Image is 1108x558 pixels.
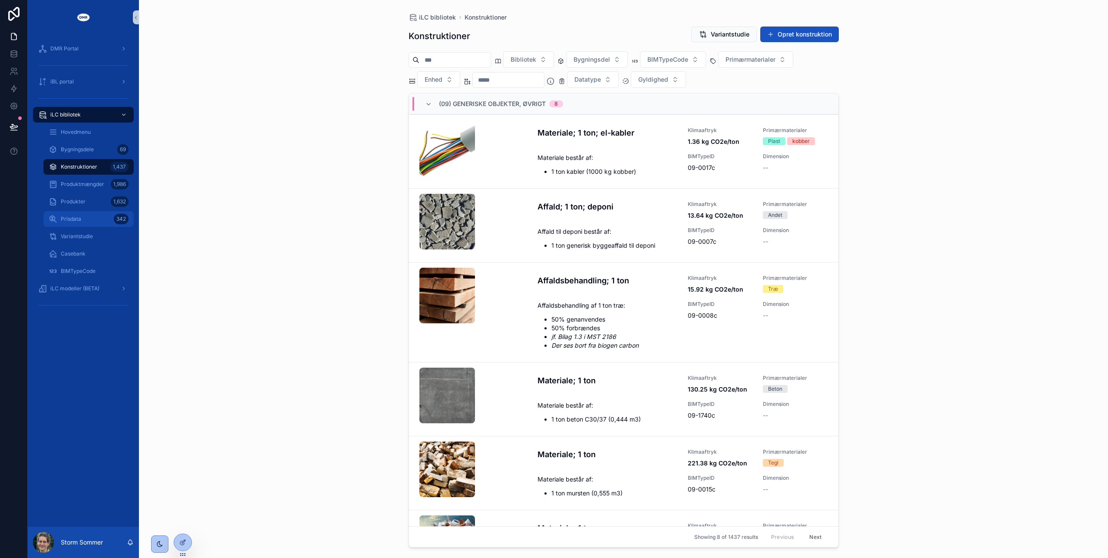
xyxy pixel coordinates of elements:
[688,138,739,145] strong: 1.36 kg CO2e/ton
[43,176,134,192] a: Produktmængder1,986
[439,100,546,108] span: (09) Generiske objekter, øvrigt
[43,159,134,175] a: Konstruktioner1,437
[61,146,94,153] span: Bygningsdele
[763,227,828,234] span: Dimension
[76,10,90,24] img: App logo
[61,216,81,223] span: Prisdata
[574,55,610,64] span: Bygningsdel
[43,211,134,227] a: Prisdata342
[688,401,752,408] span: BIMTypeID
[551,342,639,349] em: Der ses bort fra biogen carbon
[511,55,536,64] span: Bibliotek
[768,285,778,293] div: Træ
[688,385,747,393] strong: 130.25 kg CO2e/ton
[688,163,752,172] span: 09-0017c
[538,227,678,236] p: Affald til deponi består af:
[61,250,86,257] span: Casebank
[688,237,752,246] span: 09-0007c
[43,263,134,279] a: BIMTypeCode
[419,13,456,22] span: iLC bibliotek
[538,153,678,162] p: Materiale består af:
[554,100,558,107] div: 8
[33,107,134,123] a: iLC bibliotek
[688,311,752,320] span: 09-0008c
[538,475,678,484] p: Materiale består af:
[551,324,678,332] li: 50% forbrændes
[551,333,616,340] em: jf. Bilag 1.3 i MST 2186
[419,442,475,497] div: 70558&w=1460&h=808&r=cover&_filename=70558_Brugte%20mursten.jpg
[111,179,129,189] div: 1,986
[50,45,79,52] span: DMR Portal
[551,315,678,324] li: 50% genanvendes
[763,127,828,134] span: Primærmaterialer
[61,233,93,240] span: Variantstudie
[50,285,99,292] span: iLC modeller (BETA)
[409,436,838,510] a: Materiale; 1 tonKlimaaftryk221.38 kg CO2e/tonPrimærmaterialerTeglMateriale består af:1 ton murste...
[763,448,828,455] span: Primærmaterialer
[419,268,475,323] div: Artikel_trae_haardheder-p.webp
[419,120,475,176] div: strammere-krav-til-kabler-paa-vej.jpeg
[638,75,668,84] span: Gyldighed
[688,275,752,282] span: Klimaaftryk
[503,51,554,68] button: Select Button
[688,485,752,494] span: 09-0015c
[688,375,752,382] span: Klimaaftryk
[792,137,810,145] div: kobber
[760,27,839,42] a: Opret konstruktion
[43,124,134,140] a: Hovedmenu
[688,448,752,455] span: Klimaaftryk
[688,459,747,467] strong: 221.38 kg CO2e/ton
[110,162,129,172] div: 1,437
[33,41,134,56] a: DMR Portal
[763,475,828,482] span: Dimension
[538,127,678,139] h4: Materiale; 1 ton; el-kabler
[768,211,782,219] div: Andet
[763,411,768,420] span: --
[688,227,752,234] span: BIMTypeID
[688,127,752,134] span: Klimaaftryk
[538,375,678,386] h4: Materiale; 1 ton
[33,74,134,90] a: iBL portal
[43,194,134,209] a: Produkter1,632
[688,522,752,529] span: Klimaaftryk
[688,411,752,420] span: 09-1740c
[409,30,470,42] h1: Konstruktioner
[768,459,778,467] div: Tegl
[694,534,758,541] span: Showing 8 of 1437 results
[538,301,678,310] p: Affaldsbehandling af 1 ton træ:
[718,51,793,68] button: Select Button
[763,485,768,494] span: --
[50,111,81,118] span: iLC bibliotek
[763,311,768,320] span: --
[711,30,749,39] span: Variantstudie
[688,301,752,308] span: BIMTypeID
[768,385,782,393] div: Beton
[538,448,678,460] h4: Materiale; 1 ton
[409,13,456,22] a: iLC bibliotek
[574,75,601,84] span: Datatype
[33,281,134,296] a: iLC modeller (BETA)
[551,241,678,250] li: 1 ton generisk byggeaffald til deponi
[538,201,678,213] h4: Affald; 1 ton; deponi
[465,13,507,22] a: Konstruktioner
[61,268,96,275] span: BIMTypeCode
[631,71,686,88] button: Select Button
[763,275,828,282] span: Primærmaterialer
[763,401,828,408] span: Dimension
[61,198,86,205] span: Produkter
[43,229,134,244] a: Variantstudie
[640,51,706,68] button: Select Button
[61,538,103,547] p: Storm Sommer
[803,530,828,544] button: Next
[409,362,838,436] a: Materiale; 1 tonKlimaaftryk130.25 kg CO2e/tonPrimærmaterialerBetonMateriale består af:1 ton beton...
[551,167,678,176] li: 1 ton kabler (1000 kg kobber)
[61,129,91,136] span: Hovedmenu
[688,212,743,219] strong: 13.64 kg CO2e/ton
[43,142,134,157] a: Bygningsdele69
[551,415,678,424] li: 1 ton beton C30/37 (0,444 m3)
[725,55,775,64] span: Primærmaterialer
[538,275,678,286] h4: Affaldsbehandling; 1 ton
[763,522,828,529] span: Primærmaterialer
[763,237,768,246] span: --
